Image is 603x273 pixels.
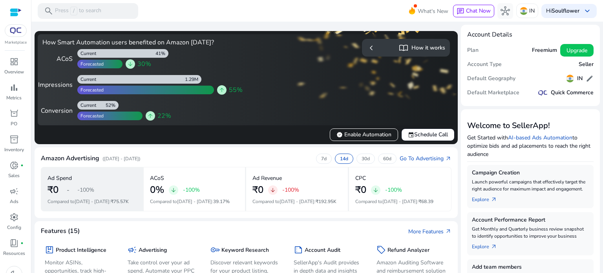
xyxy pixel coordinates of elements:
button: eventSchedule Call [401,128,455,141]
span: [DATE] - [DATE] [177,198,212,205]
span: Chat Now [466,7,491,15]
p: Launch powerful campaigns that effectively target the right audience for maximum impact and engag... [472,178,589,192]
h5: Default Marketplace [467,90,519,96]
div: Forecasted [77,61,104,67]
span: inventory_2 [9,135,19,144]
span: summarize [294,245,303,255]
span: arrow_outward [491,244,497,250]
span: orders [9,109,19,118]
span: What's New [418,4,448,18]
span: fiber_manual_record [20,164,24,167]
h4: How Smart Automation users benefited on Amazon [DATE]? [42,39,243,46]
span: arrow_outward [445,156,451,162]
a: Go To Advertisingarrow_outward [400,154,451,163]
h4: Account Details [467,31,512,38]
h5: How it works [411,45,445,51]
span: hub [501,6,510,16]
span: verified [336,132,343,138]
p: 14d [340,156,348,162]
button: chatChat Now [453,5,494,17]
span: / [70,7,77,15]
h5: IN [577,75,583,82]
p: ([DATE] - [DATE]) [102,155,141,162]
div: Current [77,102,96,108]
span: import_contacts [399,43,408,53]
span: key [210,245,220,255]
span: Upgrade [566,46,587,55]
a: Explorearrow_outward [472,192,503,203]
h4: Features (15) [41,227,80,235]
span: Enable Automation [336,130,391,139]
span: chevron_left [367,43,376,53]
h5: Quick Commerce [551,90,594,96]
button: hub [497,3,513,19]
span: ₹68.39 [418,198,433,205]
span: bar_chart [9,83,19,92]
p: Get Monthly and Quarterly business review snapshot to identify opportunities to improve your busi... [472,225,589,240]
p: PO [11,120,17,127]
p: -100% [385,187,402,193]
p: Resources [3,250,25,257]
p: Overview [4,68,24,75]
p: Compared to : [355,198,445,205]
div: 52% [106,102,119,108]
img: in.svg [520,7,528,15]
span: Schedule Call [408,130,448,139]
p: Ads [10,198,18,205]
h5: Freemium [532,47,557,54]
h2: ₹0 [355,184,366,196]
h5: Default Geography [467,75,515,82]
p: Ad Spend [48,174,72,182]
span: search [44,6,53,16]
span: arrow_upward [219,87,225,93]
span: package [45,245,54,255]
span: 39.17% [213,198,230,205]
span: 30% [137,59,151,69]
p: -100% [183,187,200,193]
span: settings [9,213,19,222]
h5: Advertising [139,247,167,254]
p: Compared to : [252,198,342,205]
span: chat [457,7,464,15]
div: Current [77,76,96,82]
h5: Refund Analyzer [387,247,429,254]
span: campaign [9,187,19,196]
h4: Amazon Advertising [41,155,99,162]
img: in.svg [566,75,574,82]
a: Explorearrow_outward [472,240,503,251]
span: arrow_downward [373,187,379,193]
div: Conversion [42,106,73,115]
div: Forecasted [77,87,104,93]
div: Current [77,50,96,57]
h5: Product Intelligence [56,247,106,254]
a: AI-based Ads Automation [508,134,572,141]
h5: Account Type [467,61,502,68]
h5: Add team members [472,264,589,271]
div: Impressions [42,80,73,90]
h5: Plan [467,47,479,54]
h2: 0% [150,184,164,196]
span: [DATE] - [DATE] [75,198,110,205]
p: Config [7,224,21,231]
p: Hi [546,8,579,14]
span: book_4 [9,238,19,248]
span: [DATE] - [DATE] [280,198,314,205]
p: Metrics [6,94,22,101]
span: campaign [128,245,137,255]
div: ACoS [42,54,73,64]
span: arrow_downward [170,187,177,193]
span: [DATE] - [DATE] [382,198,417,205]
span: 55% [229,85,243,95]
h5: Campaign Creation [472,170,589,176]
h5: Seller [579,61,594,68]
b: Soulflower [552,7,579,15]
span: donut_small [9,161,19,170]
span: arrow_downward [127,61,133,67]
a: More Featuresarrow_outward [408,227,451,236]
span: keyboard_arrow_down [583,6,592,16]
p: Compared to : [150,198,239,205]
button: verifiedEnable Automation [330,128,398,141]
span: - [67,185,69,195]
span: arrow_outward [445,228,451,235]
p: Marketplace [5,40,27,46]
